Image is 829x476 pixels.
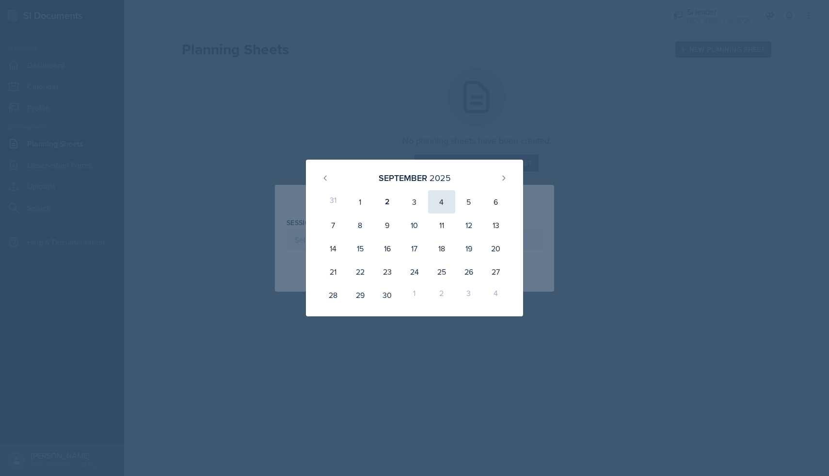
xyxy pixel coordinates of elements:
[401,213,428,237] div: 10
[482,213,510,237] div: 13
[319,260,347,283] div: 21
[455,213,482,237] div: 12
[347,260,374,283] div: 22
[428,190,455,213] div: 4
[428,237,455,260] div: 18
[379,171,427,184] div: September
[374,260,401,283] div: 23
[374,213,401,237] div: 9
[428,260,455,283] div: 25
[401,260,428,283] div: 24
[374,283,401,307] div: 30
[455,283,482,307] div: 3
[347,283,374,307] div: 29
[319,213,347,237] div: 7
[401,237,428,260] div: 17
[374,237,401,260] div: 16
[319,190,347,213] div: 31
[374,190,401,213] div: 2
[428,213,455,237] div: 11
[482,237,510,260] div: 20
[455,237,482,260] div: 19
[455,190,482,213] div: 5
[347,190,374,213] div: 1
[455,260,482,283] div: 26
[319,283,347,307] div: 28
[482,260,510,283] div: 27
[347,213,374,237] div: 8
[482,283,510,307] div: 4
[428,283,455,307] div: 2
[430,171,451,184] div: 2025
[482,190,510,213] div: 6
[401,283,428,307] div: 1
[319,237,347,260] div: 14
[347,237,374,260] div: 15
[401,190,428,213] div: 3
